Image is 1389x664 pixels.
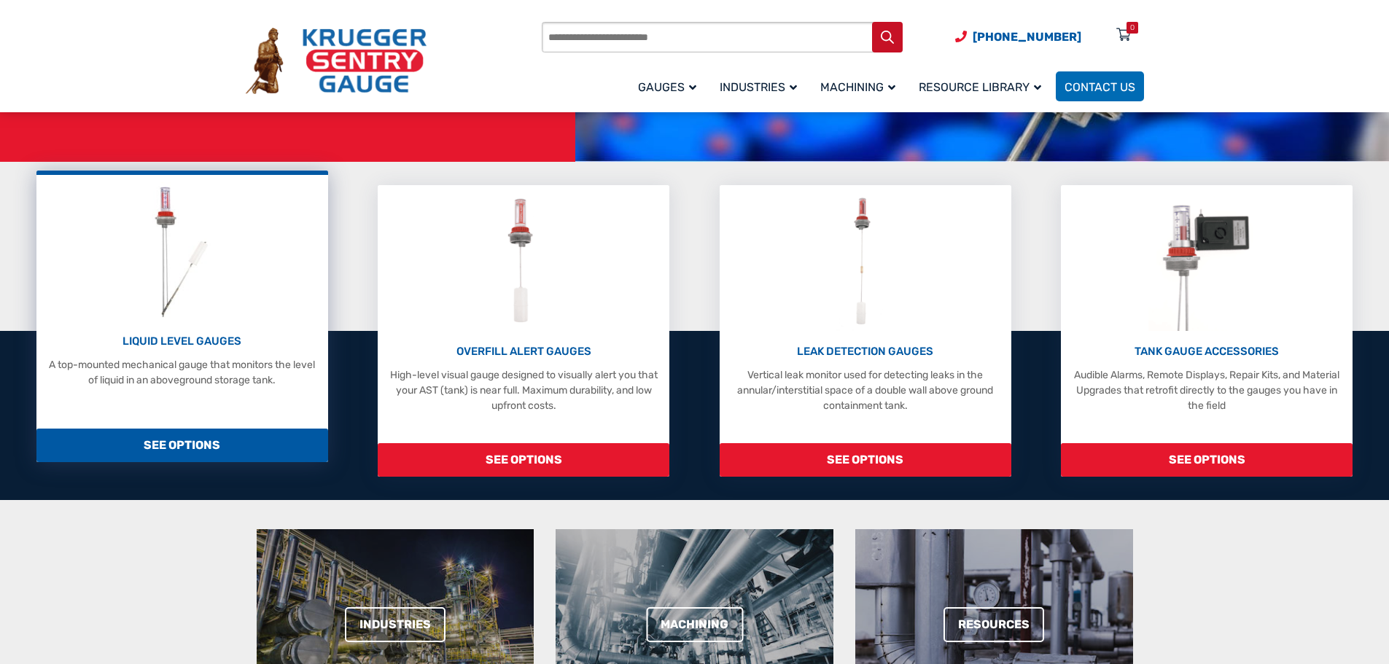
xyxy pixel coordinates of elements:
[955,28,1081,46] a: Phone Number (920) 434-8860
[491,192,556,331] img: Overfill Alert Gauges
[720,80,797,94] span: Industries
[919,80,1041,94] span: Resource Library
[1068,367,1345,413] p: Audible Alarms, Remote Displays, Repair Kits, and Material Upgrades that retrofit directly to the...
[1056,71,1144,101] a: Contact Us
[727,367,1004,413] p: Vertical leak monitor used for detecting leaks in the annular/interstitial space of a double wall...
[812,69,910,103] a: Machining
[36,429,328,462] span: SEE OPTIONS
[1130,22,1135,34] div: 0
[44,357,321,388] p: A top-mounted mechanical gauge that monitors the level of liquid in an aboveground storage tank.
[646,607,743,642] a: Machining
[910,69,1056,103] a: Resource Library
[836,192,894,331] img: Leak Detection Gauges
[973,30,1081,44] span: [PHONE_NUMBER]
[385,343,662,360] p: OVERFILL ALERT GAUGES
[385,367,662,413] p: High-level visual gauge designed to visually alert you that your AST (tank) is near full. Maximum...
[345,607,446,642] a: Industries
[727,343,1004,360] p: LEAK DETECTION GAUGES
[720,443,1011,477] span: SEE OPTIONS
[820,80,895,94] span: Machining
[720,185,1011,477] a: Leak Detection Gauges LEAK DETECTION GAUGES Vertical leak monitor used for detecting leaks in the...
[246,28,427,95] img: Krueger Sentry Gauge
[143,182,220,321] img: Liquid Level Gauges
[378,185,669,477] a: Overfill Alert Gauges OVERFILL ALERT GAUGES High-level visual gauge designed to visually alert yo...
[1061,443,1353,477] span: SEE OPTIONS
[638,80,696,94] span: Gauges
[1061,185,1353,477] a: Tank Gauge Accessories TANK GAUGE ACCESSORIES Audible Alarms, Remote Displays, Repair Kits, and M...
[1148,192,1266,331] img: Tank Gauge Accessories
[629,69,711,103] a: Gauges
[1065,80,1135,94] span: Contact Us
[943,607,1044,642] a: Resources
[1068,343,1345,360] p: TANK GAUGE ACCESSORIES
[44,333,321,350] p: LIQUID LEVEL GAUGES
[711,69,812,103] a: Industries
[378,443,669,477] span: SEE OPTIONS
[36,171,328,462] a: Liquid Level Gauges LIQUID LEVEL GAUGES A top-mounted mechanical gauge that monitors the level of...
